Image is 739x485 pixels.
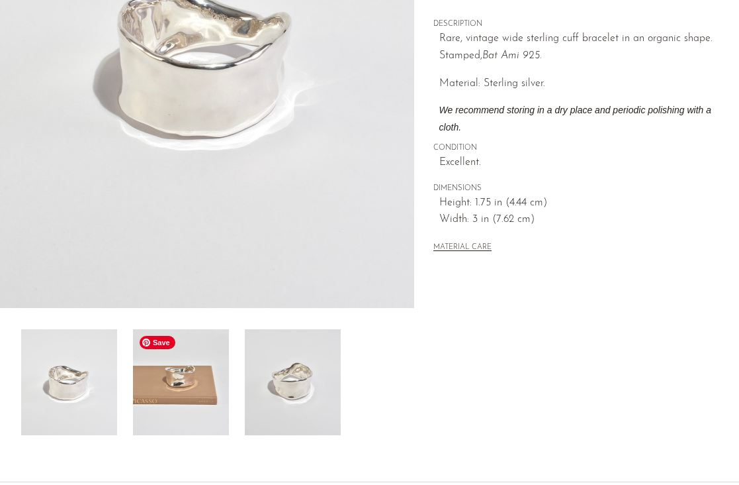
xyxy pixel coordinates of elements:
span: Width: 3 in (7.62 cm) [439,211,718,229]
span: Excellent. [439,154,718,172]
em: Bat Ami 925. [482,50,542,61]
p: Material: Sterling silver. [439,76,718,93]
p: Rare, vintage wide sterling cuff bracelet in an organic shape. Stamped, [439,30,718,64]
span: DIMENSIONS [433,183,718,195]
button: MATERIAL CARE [433,243,492,253]
img: Organic Cuff Bracelet [245,329,341,435]
img: Organic Cuff Bracelet [21,329,117,435]
span: Height: 1.75 in (4.44 cm) [439,195,718,212]
img: Organic Cuff Bracelet [133,329,229,435]
span: DESCRIPTION [433,19,718,30]
span: CONDITION [433,142,718,154]
i: We recommend storing in a dry place and periodic polishing with a cloth. [439,105,711,133]
span: Save [140,336,175,349]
